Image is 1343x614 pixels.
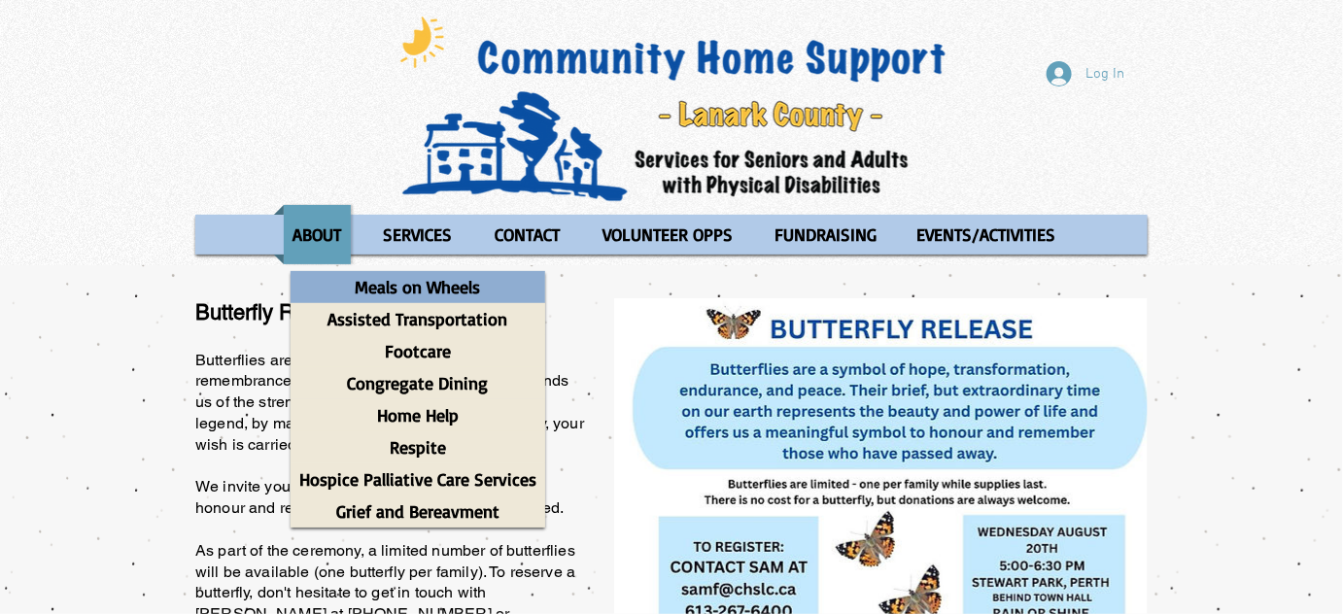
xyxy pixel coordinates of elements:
a: VOLUNTEER OPPS [585,205,752,264]
p: CONTACT [487,205,569,264]
p: Respite [381,431,455,463]
a: Meals on Wheels [291,271,545,303]
a: Hospice Palliative Care Services [291,463,545,495]
p: Grief and Bereavment [327,495,508,528]
p: FUNDRAISING [767,205,886,264]
p: SERVICES [375,205,462,264]
a: SERVICES [365,205,471,264]
p: Congregate Dining [339,367,498,399]
p: Footcare [376,335,460,367]
p: Assisted Transportation [320,303,517,335]
p: VOLUNTEER OPPS [595,205,742,264]
a: Footcare [291,335,545,367]
span: Butterfly Release - [DATE] [195,300,440,324]
a: CONTACT [476,205,580,264]
span: Log In [1079,64,1131,85]
nav: Site [195,205,1148,264]
p: Home Help [368,399,467,431]
a: EVENTS/ACTIVITIES [899,205,1075,264]
a: ABOUT [274,205,361,264]
a: Home Help [291,399,545,431]
button: Log In [1033,55,1138,92]
a: Grief and Bereavment [291,495,545,528]
a: FUNDRAISING [757,205,894,264]
p: Meals on Wheels [347,271,490,303]
p: ABOUT [284,205,350,264]
a: Respite [291,431,545,463]
a: Assisted Transportation [291,303,545,335]
p: EVENTS/ACTIVITIES [909,205,1065,264]
a: Congregate Dining [291,367,545,399]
